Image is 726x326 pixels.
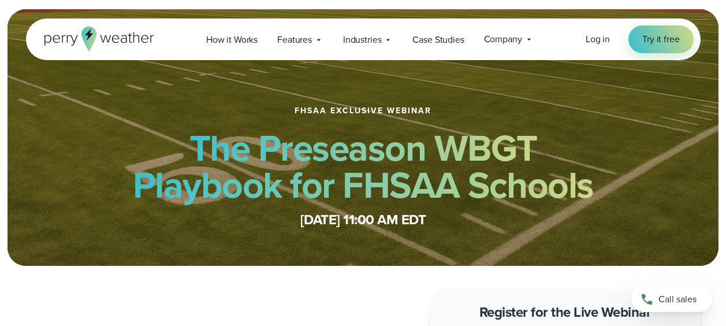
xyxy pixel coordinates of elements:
[479,302,651,323] strong: Register for the Live Webinar
[196,28,267,51] a: How it Works
[484,32,522,46] span: Company
[343,33,382,47] span: Industries
[133,121,594,212] strong: The Preseason WBGT Playbook for FHSAA Schools
[631,287,712,312] a: Call sales
[403,28,474,51] a: Case Studies
[586,32,610,46] a: Log in
[206,33,258,47] span: How it Works
[658,292,697,306] span: Call sales
[295,106,431,116] h1: FHSAA Exclusive Webinar
[300,209,426,230] strong: [DATE] 11:00 AM EDT
[412,33,464,47] span: Case Studies
[628,25,693,53] a: Try it free
[277,33,312,47] span: Features
[642,32,679,46] span: Try it free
